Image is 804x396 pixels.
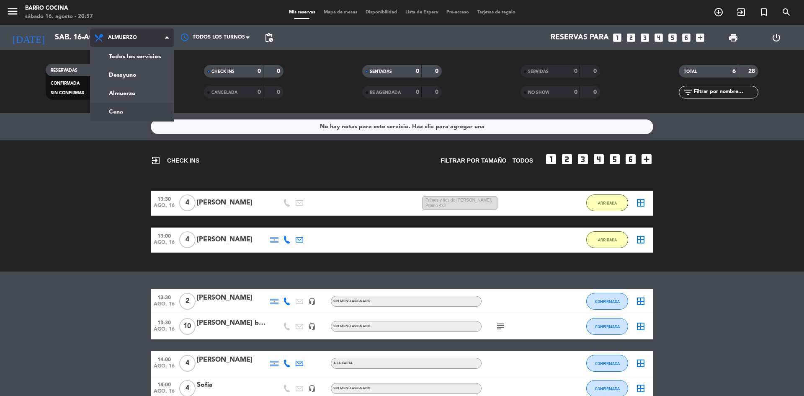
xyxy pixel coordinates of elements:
span: A LA CARTA [333,362,353,365]
i: looks_one [544,153,558,166]
span: 13:30 [154,194,175,203]
span: RESERVADAS [51,68,77,72]
span: CONFIRMADA [51,81,80,85]
span: CHECK INS [211,70,234,74]
span: pending_actions [264,33,274,43]
i: looks_5 [667,32,678,43]
span: SENTADAS [370,70,392,74]
span: 2 [179,293,196,310]
span: Reservas para [551,34,609,42]
span: Filtrar por tamaño [441,156,506,166]
span: Tarjetas de regalo [473,10,520,15]
i: border_all [636,296,646,306]
span: Lista de Espera [401,10,442,15]
strong: 0 [593,68,598,74]
div: Sofia [197,380,268,391]
span: Pre-acceso [442,10,473,15]
span: CANCELADA [211,91,237,95]
button: CONFIRMADA [586,293,628,310]
span: TOTAL [684,70,697,74]
span: SERVIDAS [528,70,549,74]
span: TODOS [512,156,533,166]
span: CONFIRMADA [595,386,620,391]
i: exit_to_app [736,7,746,17]
i: looks_4 [592,153,606,166]
div: [PERSON_NAME] bs as [197,318,268,329]
span: Primos y tios de [PERSON_NAME]. Promo 4x3 [422,196,497,210]
i: subject [495,321,505,331]
button: ARRIBADA [586,194,628,211]
span: Sin menú asignado [333,300,371,303]
span: 14:00 [154,379,175,389]
span: ago. 16 [154,326,175,336]
a: Cena [90,103,173,121]
i: menu [6,5,19,18]
div: sábado 16. agosto - 20:57 [25,13,93,21]
a: Todos los servicios [90,47,173,66]
div: [PERSON_NAME] [197,355,268,365]
strong: 0 [416,89,419,95]
div: No hay notas para este servicio. Haz clic para agregar una [320,122,484,132]
span: ago. 16 [154,203,175,212]
span: ago. 16 [154,240,175,249]
span: Mis reservas [285,10,320,15]
i: looks_5 [608,153,621,166]
span: NO SHOW [528,91,549,95]
span: CONFIRMADA [595,361,620,366]
span: ARRIBADA [598,201,617,205]
i: add_box [695,32,706,43]
i: border_all [636,383,646,393]
strong: 0 [277,89,282,95]
i: headset_mic [308,298,316,305]
i: looks_3 [576,153,590,166]
span: 4 [179,231,196,248]
button: CONFIRMADA [586,355,628,372]
span: 13:30 [154,292,175,302]
i: filter_list [683,87,693,97]
span: ARRIBADA [598,238,617,242]
i: search [781,7,791,17]
i: looks_6 [624,153,637,166]
i: exit_to_app [151,155,161,166]
span: Almuerzo [108,35,137,41]
i: border_all [636,235,646,245]
strong: 0 [258,68,261,74]
div: [PERSON_NAME] [197,292,268,303]
span: CONFIRMADA [595,324,620,329]
i: looks_two [560,153,574,166]
span: CHECK INS [151,155,199,166]
div: [PERSON_NAME] [197,197,268,208]
a: Almuerzo [90,84,173,103]
span: RE AGENDADA [370,91,401,95]
strong: 0 [435,89,440,95]
span: 14:00 [154,354,175,364]
i: headset_mic [308,385,316,392]
span: Disponibilidad [361,10,401,15]
strong: 6 [732,68,736,74]
a: Desayuno [90,66,173,84]
i: add_circle_outline [714,7,724,17]
i: looks_6 [681,32,692,43]
strong: 0 [574,89,577,95]
span: Mapa de mesas [320,10,361,15]
span: SIN CONFIRMAR [51,91,84,95]
span: 13:00 [154,230,175,240]
i: looks_one [612,32,623,43]
i: border_all [636,321,646,331]
div: [PERSON_NAME] [197,234,268,245]
i: border_all [636,358,646,368]
button: CONFIRMADA [586,318,628,335]
i: [DATE] [6,28,51,47]
i: looks_4 [653,32,664,43]
span: print [728,33,738,43]
strong: 0 [574,68,577,74]
span: ago. 16 [154,363,175,373]
i: headset_mic [308,323,316,330]
span: 10 [179,318,196,335]
strong: 0 [277,68,282,74]
i: power_settings_new [771,33,781,43]
strong: 0 [593,89,598,95]
i: looks_two [626,32,636,43]
span: 13:30 [154,317,175,327]
strong: 0 [416,68,419,74]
